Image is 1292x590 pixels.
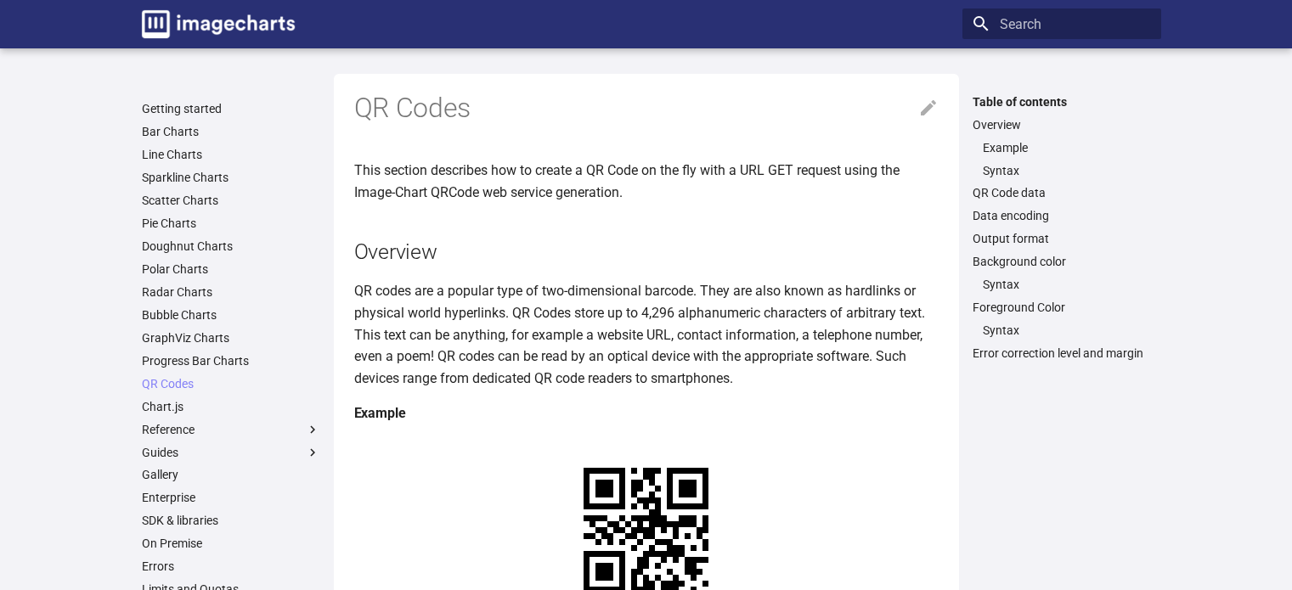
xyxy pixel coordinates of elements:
[973,208,1151,223] a: Data encoding
[973,300,1151,315] a: Foreground Color
[983,323,1151,338] a: Syntax
[973,346,1151,361] a: Error correction level and margin
[973,277,1151,292] nav: Background color
[142,10,295,38] img: logo
[962,94,1161,362] nav: Table of contents
[962,8,1161,39] input: Search
[142,445,320,460] label: Guides
[354,91,939,126] h1: QR Codes
[962,94,1161,110] label: Table of contents
[142,422,320,437] label: Reference
[142,307,320,323] a: Bubble Charts
[135,3,302,45] a: Image-Charts documentation
[142,399,320,414] a: Chart.js
[973,323,1151,338] nav: Foreground Color
[142,467,320,482] a: Gallery
[142,536,320,551] a: On Premise
[142,239,320,254] a: Doughnut Charts
[142,216,320,231] a: Pie Charts
[142,559,320,574] a: Errors
[973,185,1151,200] a: QR Code data
[142,193,320,208] a: Scatter Charts
[142,124,320,139] a: Bar Charts
[983,140,1151,155] a: Example
[142,513,320,528] a: SDK & libraries
[973,254,1151,269] a: Background color
[142,490,320,505] a: Enterprise
[973,231,1151,246] a: Output format
[142,376,320,391] a: QR Codes
[354,160,939,203] p: This section describes how to create a QR Code on the fly with a URL GET request using the Image-...
[142,147,320,162] a: Line Charts
[983,277,1151,292] a: Syntax
[973,140,1151,178] nav: Overview
[354,280,939,389] p: QR codes are a popular type of two-dimensional barcode. They are also known as hardlinks or physi...
[354,402,939,424] h4: Example
[142,101,320,116] a: Getting started
[142,261,320,277] a: Polar Charts
[142,284,320,300] a: Radar Charts
[142,330,320,346] a: GraphViz Charts
[983,163,1151,178] a: Syntax
[142,353,320,368] a: Progress Bar Charts
[142,170,320,185] a: Sparkline Charts
[973,117,1151,132] a: Overview
[354,237,939,267] h2: Overview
